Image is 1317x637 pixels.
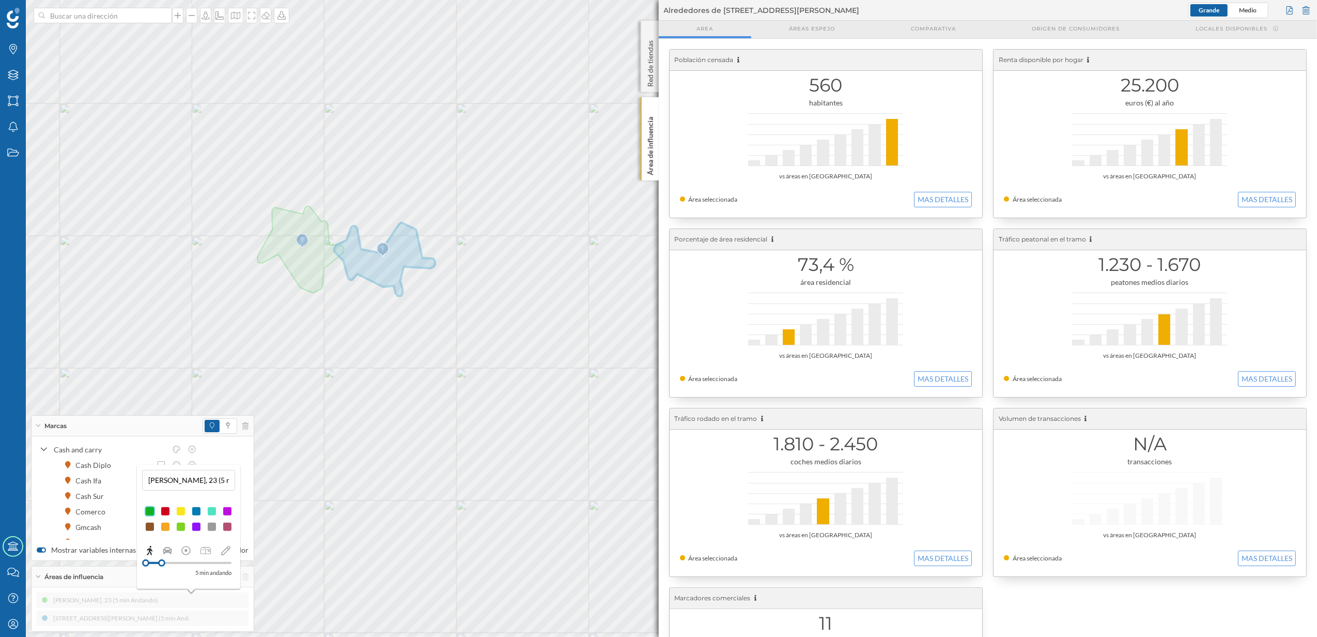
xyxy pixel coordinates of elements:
[680,351,972,361] div: vs áreas en [GEOGRAPHIC_DATA]
[680,530,972,540] div: vs áreas en [GEOGRAPHIC_DATA]
[680,457,972,467] div: coches medios diarios
[1004,171,1296,181] div: vs áreas en [GEOGRAPHIC_DATA]
[1004,255,1296,275] h1: 1.230 - 1.670
[54,444,166,455] div: Cash and carry
[44,421,67,431] span: Marcas
[1196,25,1267,33] span: Locales disponibles
[1032,25,1120,33] span: Origen de consumidores
[1238,551,1296,566] button: MAS DETALLES
[680,171,972,181] div: vs áreas en [GEOGRAPHIC_DATA]
[76,475,107,486] div: Cash Ifa
[689,375,738,383] span: Área seleccionada
[994,50,1306,71] div: Renta disponible por hogar
[1239,6,1257,14] span: Medio
[789,25,835,33] span: Áreas espejo
[37,545,249,555] label: Mostrar variables internas al pasar el ratón sobre el marcador
[1004,457,1296,467] div: transacciones
[914,551,972,566] button: MAS DETALLES
[195,568,231,578] p: 5 min andando
[670,408,982,430] div: Tráfico rodado en el tramo
[914,371,972,387] button: MAS DETALLES
[76,522,107,533] div: Gmcash
[645,36,655,87] p: Red de tiendas
[670,229,982,250] div: Porcentaje de área residencial
[911,25,956,33] span: Comparativa
[1004,75,1296,95] h1: 25.200
[76,460,117,471] div: Cash Diplo
[670,50,982,71] div: Población censada
[914,192,972,207] button: MAS DETALLES
[1013,195,1062,203] span: Área seleccionada
[680,255,972,275] h1: 73,4 %
[1238,371,1296,387] button: MAS DETALLES
[21,7,57,17] span: Soporte
[76,491,110,502] div: Cash Sur
[1199,6,1219,14] span: Grande
[670,588,982,609] div: Marcadores comerciales
[680,277,972,287] div: área residencial
[1004,530,1296,540] div: vs áreas en [GEOGRAPHIC_DATA]
[1013,375,1062,383] span: Área seleccionada
[680,98,972,108] div: habitantes
[994,408,1306,430] div: Volumen de transacciones
[1004,98,1296,108] div: euros (€) al año
[44,572,103,582] span: Áreas de influencia
[1004,277,1296,287] div: peatones medios diarios
[645,113,655,175] p: Área de influencia
[1004,351,1296,361] div: vs áreas en [GEOGRAPHIC_DATA]
[664,5,860,16] span: Alrededores de [STREET_ADDRESS][PERSON_NAME]
[689,195,738,203] span: Área seleccionada
[696,25,713,33] span: Area
[1013,554,1062,562] span: Área seleccionada
[680,614,972,633] h1: 11
[1238,192,1296,207] button: MAS DETALLES
[76,506,111,517] div: Comerco
[76,537,121,548] div: Gros Mercat
[680,434,972,454] h1: 1.810 - 2.450
[7,8,20,28] img: Geoblink Logo
[680,75,972,95] h1: 560
[1004,434,1296,454] h1: N/A
[994,229,1306,250] div: Tráfico peatonal en el tramo
[689,554,738,562] span: Área seleccionada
